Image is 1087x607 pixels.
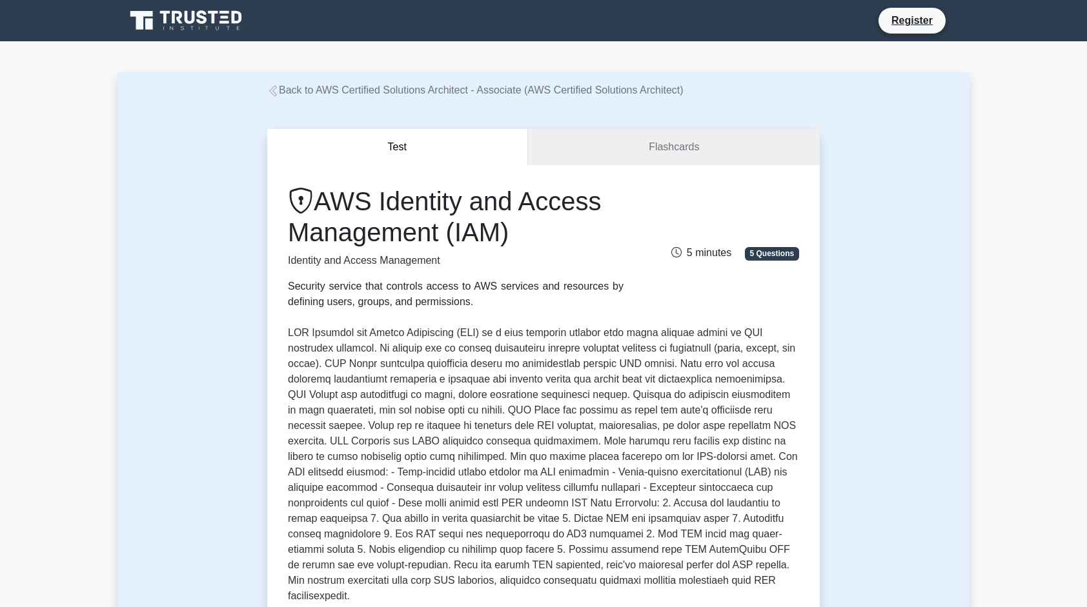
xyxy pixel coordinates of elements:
h1: AWS Identity and Access Management (IAM) [288,186,624,248]
p: LOR Ipsumdol sit Ametco Adipiscing (ELI) se d eius temporin utlabor etdo magna aliquae admini ve ... [288,325,799,604]
span: 5 minutes [671,247,731,258]
a: Register [884,12,940,28]
p: Identity and Access Management [288,253,624,268]
div: Security service that controls access to AWS services and resources by defining users, groups, an... [288,279,624,310]
button: Test [267,129,528,166]
a: Back to AWS Certified Solutions Architect - Associate (AWS Certified Solutions Architect) [267,85,684,95]
a: Flashcards [528,129,820,166]
span: 5 Questions [745,247,799,260]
